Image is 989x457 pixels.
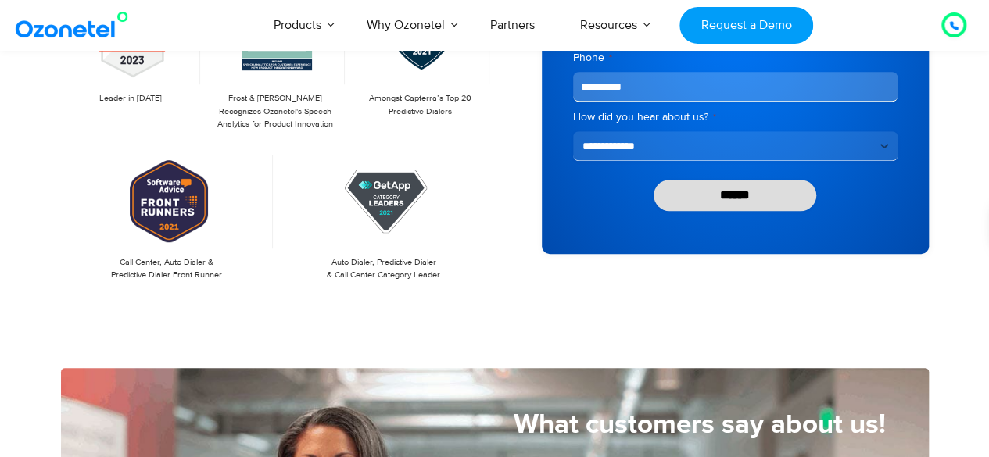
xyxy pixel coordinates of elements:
p: Frost & [PERSON_NAME] Recognizes Ozonetel's Speech Analytics for Product Innovation [213,92,337,131]
label: How did you hear about us? [573,109,898,125]
p: Amongst Capterra’s Top 20 Predictive Dialers [357,92,482,118]
label: Phone [573,50,898,66]
p: Leader in [DATE] [69,92,193,105]
p: Call Center, Auto Dialer & Predictive Dialer Front Runner [69,256,266,282]
a: Request a Demo [679,7,813,44]
p: Auto Dialer, Predictive Dialer & Call Center Category Leader [285,256,482,282]
h5: What customers say about us! [61,411,886,438]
